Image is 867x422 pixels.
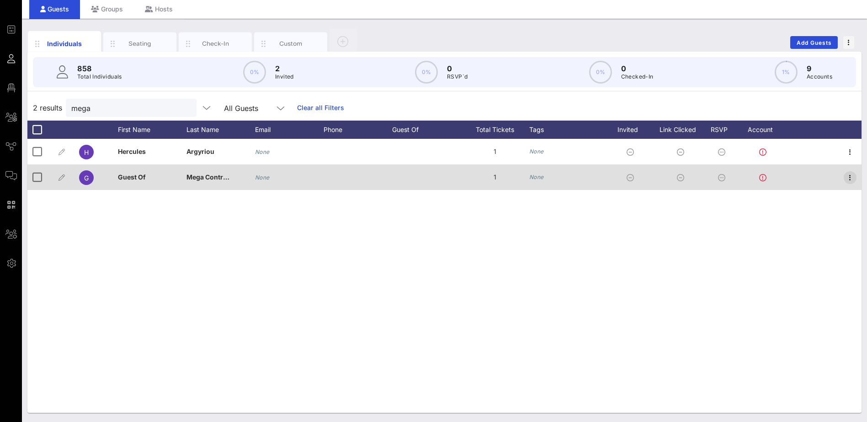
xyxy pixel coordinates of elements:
[275,72,294,81] p: Invited
[529,148,544,155] i: None
[118,173,146,181] span: Guest Of
[461,164,529,190] div: 1
[195,39,236,48] div: Check-In
[186,121,255,139] div: Last Name
[224,104,258,112] div: All Guests
[186,173,264,181] span: Mega Contracting Group
[255,121,324,139] div: Email
[807,63,832,74] p: 9
[120,39,160,48] div: Seating
[218,99,292,117] div: All Guests
[44,39,85,48] div: Individuals
[84,174,89,182] span: G
[118,148,146,155] span: Hercules
[255,148,270,155] i: None
[33,102,62,113] span: 2 results
[186,148,214,155] span: Argyriou
[324,121,392,139] div: Phone
[807,72,832,81] p: Accounts
[607,121,657,139] div: Invited
[621,63,654,74] p: 0
[657,121,707,139] div: Link Clicked
[392,121,461,139] div: Guest Of
[739,121,790,139] div: Account
[529,174,544,180] i: None
[84,148,89,156] span: H
[790,36,838,49] button: Add Guests
[461,139,529,164] div: 1
[297,103,344,113] a: Clear all Filters
[275,63,294,74] p: 2
[529,121,607,139] div: Tags
[447,63,468,74] p: 0
[461,121,529,139] div: Total Tickets
[796,39,832,46] span: Add Guests
[707,121,739,139] div: RSVP
[77,72,122,81] p: Total Individuals
[447,72,468,81] p: RSVP`d
[271,39,311,48] div: Custom
[621,72,654,81] p: Checked-In
[118,121,186,139] div: First Name
[77,63,122,74] p: 858
[255,174,270,181] i: None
